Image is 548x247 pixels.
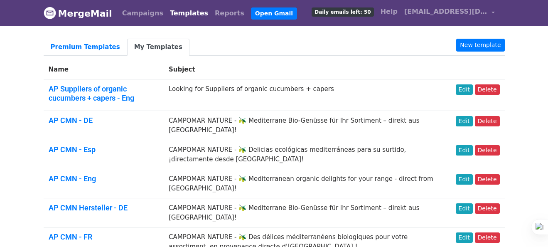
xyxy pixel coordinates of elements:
[475,84,500,95] a: Delete
[475,203,500,214] a: Delete
[49,174,96,183] a: AP CMN - Eng
[49,232,92,241] a: AP CMN - FR
[456,174,473,185] a: Edit
[167,5,211,22] a: Templates
[456,39,504,52] a: New template
[401,3,498,23] a: [EMAIL_ADDRESS][DOMAIN_NAME]
[49,145,96,154] a: AP CMN - Esp
[308,3,377,20] a: Daily emails left: 50
[475,145,500,156] a: Delete
[164,140,451,169] td: CAMPOMAR NATURE - 🫒 Delicias ecológicas mediterráneas para su surtido, ¡directamente desde [GEOGR...
[44,7,56,19] img: MergeMail logo
[456,203,473,214] a: Edit
[456,84,473,95] a: Edit
[475,116,500,126] a: Delete
[404,7,487,17] span: [EMAIL_ADDRESS][DOMAIN_NAME]
[312,7,374,17] span: Daily emails left: 50
[44,60,164,79] th: Name
[164,169,451,198] td: CAMPOMAR NATURE - 🫒 Mediterranean organic delights for your range - direct from [GEOGRAPHIC_DATA]!
[49,116,93,125] a: AP CMN - DE
[456,116,473,126] a: Edit
[49,84,134,102] a: AP Suppliers of organic cucumbers + capers - Eng
[211,5,248,22] a: Reports
[456,232,473,243] a: Edit
[456,145,473,156] a: Edit
[475,174,500,185] a: Delete
[49,203,128,212] a: AP CMN Hersteller - DE
[127,39,189,56] a: My Templates
[44,39,127,56] a: Premium Templates
[377,3,401,20] a: Help
[164,60,451,79] th: Subject
[251,7,297,20] a: Open Gmail
[119,5,167,22] a: Campaigns
[164,198,451,227] td: CAMPOMAR NATURE - 🫒 Mediterrane Bio-Genüsse für Ihr Sortiment – direkt aus [GEOGRAPHIC_DATA]!
[475,232,500,243] a: Delete
[44,5,112,22] a: MergeMail
[164,111,451,140] td: CAMPOMAR NATURE - 🫒 Mediterrane Bio-Genüsse für Ihr Sortiment – direkt aus [GEOGRAPHIC_DATA]!
[164,79,451,111] td: Looking for Suppliers of organic cucumbers + capers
